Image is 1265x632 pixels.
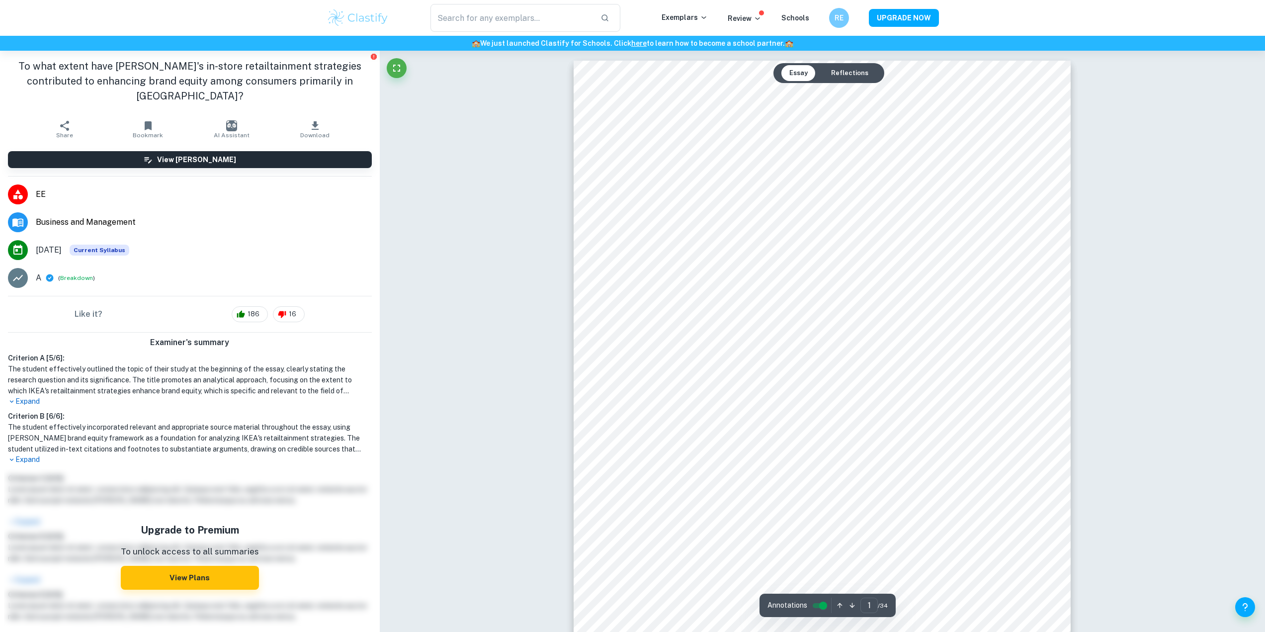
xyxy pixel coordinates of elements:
[387,58,407,78] button: Fullscreen
[869,9,939,27] button: UPGRADE NOW
[781,65,816,81] button: Essay
[8,411,372,422] h6: Criterion B [ 6 / 6 ]:
[106,115,190,143] button: Bookmark
[60,273,93,282] button: Breakdown
[273,115,357,143] button: Download
[121,523,259,538] h5: Upgrade to Premium
[327,8,390,28] img: Clastify logo
[8,353,372,363] h6: Criterion A [ 5 / 6 ]:
[283,309,302,319] span: 16
[430,4,593,32] input: Search for any exemplars...
[121,566,259,590] button: View Plans
[226,120,237,131] img: AI Assistant
[1235,597,1255,617] button: Help and Feedback
[8,454,372,465] p: Expand
[300,132,330,139] span: Download
[75,308,102,320] h6: Like it?
[273,306,305,322] div: 16
[2,38,1263,49] h6: We just launched Clastify for Schools. Click to learn how to become a school partner.
[23,115,106,143] button: Share
[370,53,378,60] button: Report issue
[781,14,809,22] a: Schools
[133,132,163,139] span: Bookmark
[157,154,236,165] h6: View [PERSON_NAME]
[878,601,888,610] span: / 34
[631,39,647,47] a: here
[70,245,129,256] span: Current Syllabus
[662,12,708,23] p: Exemplars
[36,244,62,256] span: [DATE]
[823,65,876,81] button: Reflections
[70,245,129,256] div: This exemplar is based on the current syllabus. Feel free to refer to it for inspiration/ideas wh...
[4,337,376,349] h6: Examiner's summary
[472,39,480,47] span: 🏫
[8,151,372,168] button: View [PERSON_NAME]
[36,272,41,284] p: A
[190,115,273,143] button: AI Assistant
[58,273,95,283] span: ( )
[833,12,844,23] h6: RE
[36,216,372,228] span: Business and Management
[232,306,268,322] div: 186
[8,59,372,103] h1: To what extent have [PERSON_NAME]'s in-store retailtainment strategies contributed to enhancing b...
[214,132,250,139] span: AI Assistant
[36,188,372,200] span: EE
[829,8,849,28] button: RE
[728,13,761,24] p: Review
[785,39,793,47] span: 🏫
[8,422,372,454] h1: The student effectively incorporated relevant and appropriate source material throughout the essa...
[8,363,372,396] h1: The student effectively outlined the topic of their study at the beginning of the essay, clearly ...
[56,132,73,139] span: Share
[767,600,807,611] span: Annotations
[121,545,259,558] p: To unlock access to all summaries
[242,309,265,319] span: 186
[8,396,372,407] p: Expand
